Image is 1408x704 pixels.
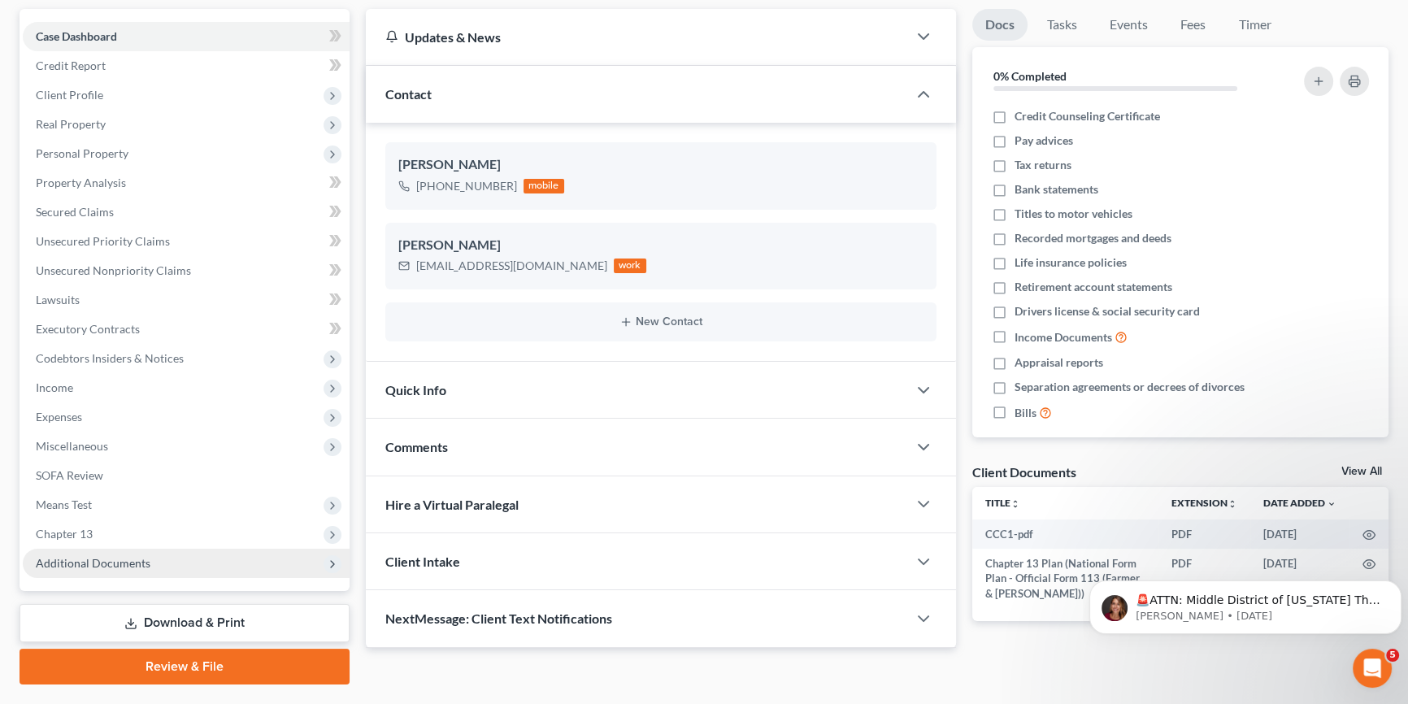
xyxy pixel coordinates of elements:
[1015,206,1132,222] span: Titles to motor vehicles
[23,315,350,344] a: Executory Contracts
[416,258,607,274] div: [EMAIL_ADDRESS][DOMAIN_NAME]
[1097,9,1161,41] a: Events
[23,227,350,256] a: Unsecured Priority Claims
[1015,181,1098,198] span: Bank statements
[1327,499,1336,509] i: expand_more
[385,28,888,46] div: Updates & News
[385,497,519,512] span: Hire a Virtual Paralegal
[36,29,117,43] span: Case Dashboard
[36,59,106,72] span: Credit Report
[36,556,150,570] span: Additional Documents
[398,236,923,255] div: [PERSON_NAME]
[1228,499,1237,509] i: unfold_more
[20,649,350,684] a: Review & File
[36,527,93,541] span: Chapter 13
[385,611,612,626] span: NextMessage: Client Text Notifications
[1015,354,1103,371] span: Appraisal reports
[36,146,128,160] span: Personal Property
[36,380,73,394] span: Income
[1226,9,1284,41] a: Timer
[1034,9,1090,41] a: Tasks
[23,256,350,285] a: Unsecured Nonpriority Claims
[972,463,1076,480] div: Client Documents
[36,205,114,219] span: Secured Claims
[1015,279,1172,295] span: Retirement account statements
[36,322,140,336] span: Executory Contracts
[993,69,1067,83] strong: 0% Completed
[1171,497,1237,509] a: Extensionunfold_more
[1015,157,1071,173] span: Tax returns
[1083,546,1408,660] iframe: Intercom notifications message
[23,461,350,490] a: SOFA Review
[1015,230,1171,246] span: Recorded mortgages and deeds
[23,198,350,227] a: Secured Claims
[1015,379,1245,395] span: Separation agreements or decrees of divorces
[36,234,170,248] span: Unsecured Priority Claims
[1341,466,1382,477] a: View All
[1263,497,1336,509] a: Date Added expand_more
[524,179,564,193] div: mobile
[23,22,350,51] a: Case Dashboard
[416,178,517,194] div: [PHONE_NUMBER]
[36,88,103,102] span: Client Profile
[972,519,1159,549] td: CCC1-pdf
[36,176,126,189] span: Property Analysis
[36,498,92,511] span: Means Test
[385,86,432,102] span: Contact
[23,51,350,80] a: Credit Report
[985,497,1020,509] a: Titleunfold_more
[385,554,460,569] span: Client Intake
[398,155,923,175] div: [PERSON_NAME]
[36,293,80,306] span: Lawsuits
[1250,519,1349,549] td: [DATE]
[36,117,106,131] span: Real Property
[614,259,646,273] div: work
[1015,329,1112,345] span: Income Documents
[398,315,923,328] button: New Contact
[23,285,350,315] a: Lawsuits
[1158,519,1250,549] td: PDF
[1386,649,1399,662] span: 5
[1010,499,1020,509] i: unfold_more
[1015,303,1200,319] span: Drivers license & social security card
[972,549,1159,608] td: Chapter 13 Plan (National Form Plan - Official Form 113 (Farmer & [PERSON_NAME]))
[1015,133,1073,149] span: Pay advices
[1015,108,1160,124] span: Credit Counseling Certificate
[972,9,1028,41] a: Docs
[23,168,350,198] a: Property Analysis
[1015,405,1036,421] span: Bills
[36,468,103,482] span: SOFA Review
[20,604,350,642] a: Download & Print
[1167,9,1219,41] a: Fees
[36,410,82,424] span: Expenses
[385,439,448,454] span: Comments
[1353,649,1392,688] iframe: Intercom live chat
[1015,254,1127,271] span: Life insurance policies
[36,263,191,277] span: Unsecured Nonpriority Claims
[36,439,108,453] span: Miscellaneous
[385,382,446,398] span: Quick Info
[36,351,184,365] span: Codebtors Insiders & Notices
